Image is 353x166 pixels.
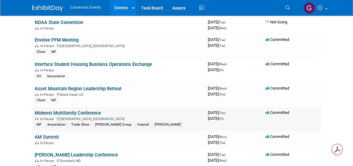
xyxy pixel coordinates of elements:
[153,122,183,128] div: [PERSON_NAME]
[35,86,122,91] a: Asset Mountain Region Leadership Retreat
[70,5,101,10] span: Conservice Events
[208,152,227,157] span: [DATE]
[219,93,225,96] span: (Thu)
[208,116,223,121] span: [DATE]
[135,122,151,128] div: Coastal
[208,26,227,30] span: [DATE]
[35,110,101,116] a: Midwest Multifamily Conference
[35,43,203,48] div: [GEOGRAPHIC_DATA], [GEOGRAPHIC_DATA]
[35,62,152,67] a: Interface Student Housing Business Operations Exchange
[35,49,47,55] div: Client
[208,37,227,42] span: [DATE]
[266,37,289,42] span: Committed
[303,2,315,14] img: Gayle Reese
[226,37,227,42] span: -
[208,134,228,139] span: [DATE]
[45,74,67,79] div: Association
[219,111,225,115] span: (Thu)
[219,38,225,42] span: (Tue)
[40,93,56,97] span: In-Person
[208,140,225,145] span: [DATE]
[35,98,47,103] div: Client
[35,122,43,128] div: MF
[208,86,228,91] span: [DATE]
[219,117,223,120] span: (Fri)
[219,63,227,66] span: (Wed)
[208,92,225,96] span: [DATE]
[35,141,39,144] img: In-Person Event
[208,158,227,163] span: [DATE]
[266,134,289,139] span: Committed
[226,110,227,115] span: -
[266,110,289,115] span: Committed
[49,49,58,55] div: MF
[35,116,203,121] div: [GEOGRAPHIC_DATA], [GEOGRAPHIC_DATA]
[40,117,56,121] span: In-Person
[219,68,223,72] span: (Fri)
[219,141,225,144] span: (Thu)
[35,74,43,79] div: SH
[35,152,118,158] a: [PERSON_NAME] Leadership Conference
[219,21,225,24] span: (Tue)
[35,93,39,96] img: In-Person Event
[45,122,67,128] div: Association
[227,86,228,91] span: -
[35,159,39,162] img: In-Person Event
[208,62,228,66] span: [DATE]
[266,86,289,91] span: Committed
[32,5,63,11] img: ExhibitDay
[266,62,289,66] span: Committed
[40,26,56,30] span: In-Person
[266,20,287,24] span: Not Going
[40,159,56,163] span: In-Person
[40,68,56,72] span: In-Person
[35,44,39,47] img: In-Person Event
[219,44,225,47] span: (Tue)
[35,117,39,120] img: In-Person Event
[266,152,289,157] span: Committed
[208,20,227,24] span: [DATE]
[219,159,227,162] span: (Wed)
[219,153,225,156] span: (Tue)
[35,37,79,43] a: Envolve PFM Meeting
[219,135,227,139] span: (Mon)
[35,92,203,97] div: Black Hawk, CO
[35,26,39,30] img: In-Person Event
[226,20,227,24] span: -
[35,134,59,140] a: AM Summit
[40,44,56,48] span: In-Person
[93,122,133,128] div: [PERSON_NAME] Group
[69,122,91,128] div: Trade Show
[219,87,227,90] span: (Wed)
[227,134,228,139] span: -
[49,98,58,103] div: MF
[40,141,56,145] span: In-Person
[35,158,203,163] div: Greenbelt, MD
[35,68,39,71] img: In-Person Event
[208,110,227,115] span: [DATE]
[35,20,83,25] a: NDAA State Convention
[226,152,227,157] span: -
[208,67,223,72] span: [DATE]
[219,26,227,30] span: (Wed)
[227,62,228,66] span: -
[208,43,225,48] span: [DATE]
